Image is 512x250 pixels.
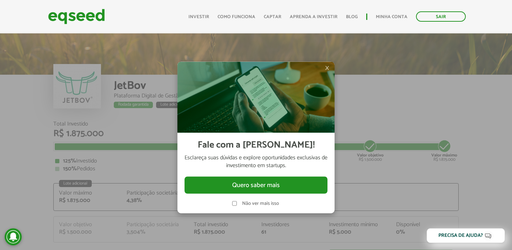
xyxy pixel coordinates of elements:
[416,11,466,22] a: Sair
[376,15,407,19] a: Minha conta
[177,62,335,133] img: Imagem celular
[264,15,281,19] a: Captar
[290,15,337,19] a: Aprenda a investir
[325,63,329,72] span: ×
[185,154,327,170] p: Esclareça suas dúvidas e explore oportunidades exclusivas de investimento em startups.
[198,140,315,150] h2: Fale com a [PERSON_NAME]!
[185,177,327,194] button: Quero saber mais
[242,201,280,206] label: Não ver mais isso
[218,15,255,19] a: Como funciona
[346,15,358,19] a: Blog
[188,15,209,19] a: Investir
[48,7,105,26] img: EqSeed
